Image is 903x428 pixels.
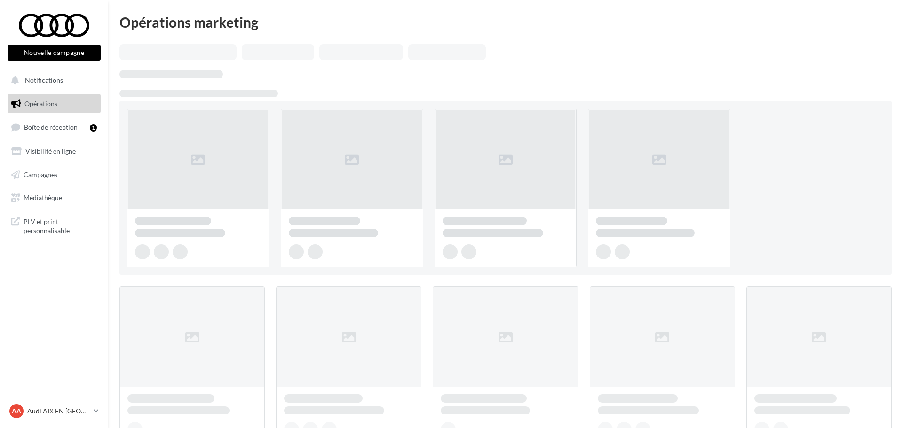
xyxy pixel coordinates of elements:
span: Boîte de réception [24,123,78,131]
span: PLV et print personnalisable [24,215,97,235]
p: Audi AIX EN [GEOGRAPHIC_DATA] [27,406,90,416]
a: AA Audi AIX EN [GEOGRAPHIC_DATA] [8,402,101,420]
span: Visibilité en ligne [25,147,76,155]
a: Visibilité en ligne [6,141,103,161]
a: Campagnes [6,165,103,185]
a: Boîte de réception1 [6,117,103,137]
span: Opérations [24,100,57,108]
span: AA [12,406,21,416]
a: Médiathèque [6,188,103,208]
a: Opérations [6,94,103,114]
span: Notifications [25,76,63,84]
button: Nouvelle campagne [8,45,101,61]
button: Notifications [6,70,99,90]
span: Campagnes [24,170,57,178]
span: Médiathèque [24,194,62,202]
div: 1 [90,124,97,132]
a: PLV et print personnalisable [6,211,103,239]
div: Opérations marketing [119,15,892,29]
